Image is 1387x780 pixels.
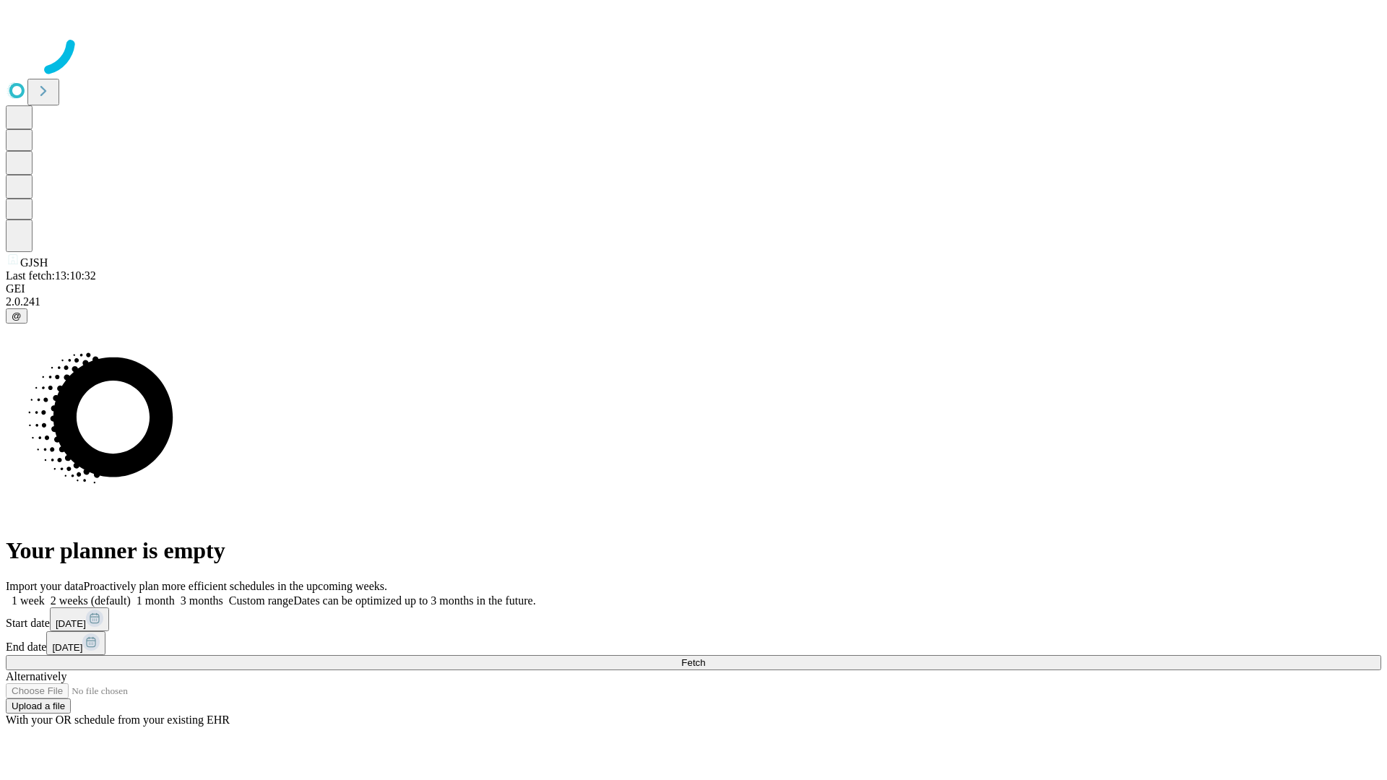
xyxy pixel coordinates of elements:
[51,594,131,607] span: 2 weeks (default)
[681,657,705,668] span: Fetch
[20,256,48,269] span: GJSH
[46,631,105,655] button: [DATE]
[6,607,1381,631] div: Start date
[50,607,109,631] button: [DATE]
[12,311,22,321] span: @
[52,642,82,653] span: [DATE]
[6,537,1381,564] h1: Your planner is empty
[293,594,535,607] span: Dates can be optimized up to 3 months in the future.
[12,594,45,607] span: 1 week
[6,269,96,282] span: Last fetch: 13:10:32
[6,295,1381,308] div: 2.0.241
[6,631,1381,655] div: End date
[84,580,387,592] span: Proactively plan more efficient schedules in the upcoming weeks.
[6,580,84,592] span: Import your data
[56,618,86,629] span: [DATE]
[229,594,293,607] span: Custom range
[6,655,1381,670] button: Fetch
[6,670,66,682] span: Alternatively
[181,594,223,607] span: 3 months
[137,594,175,607] span: 1 month
[6,282,1381,295] div: GEI
[6,698,71,714] button: Upload a file
[6,308,27,324] button: @
[6,714,230,726] span: With your OR schedule from your existing EHR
